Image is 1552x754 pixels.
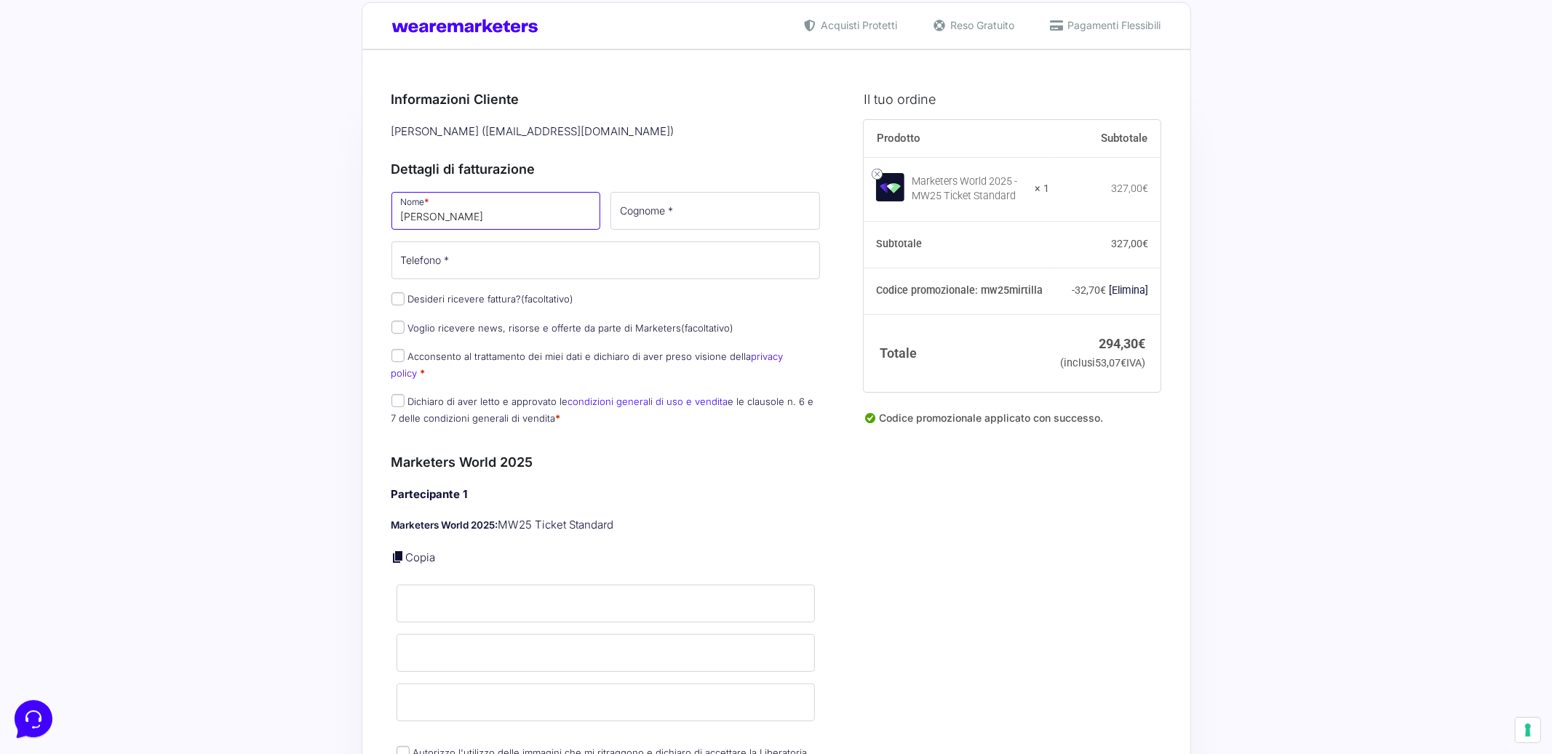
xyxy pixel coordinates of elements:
bdi: 327,00 [1111,238,1148,249]
img: Marketers World 2025 - MW25 Ticket Standard [876,173,904,201]
img: dark [23,81,52,111]
label: Voglio ricevere news, risorse e offerte da parte di Marketers [391,322,734,334]
button: Home [12,467,101,500]
span: (facoltativo) [522,293,574,305]
input: Cerca un articolo... [33,212,238,226]
input: Acconsento al trattamento dei miei dati e dichiaro di aver preso visione dellaprivacy policy [391,349,405,362]
div: [PERSON_NAME] ( [EMAIL_ADDRESS][DOMAIN_NAME] ) [386,120,826,144]
h4: Partecipante 1 [391,486,821,503]
iframe: Customerly Messenger Launcher [12,697,55,741]
span: € [1100,284,1106,296]
img: dark [70,81,99,111]
h3: Marketers World 2025 [391,452,821,472]
span: Trova una risposta [23,180,114,192]
h3: Informazioni Cliente [391,89,821,109]
button: Inizia una conversazione [23,122,268,151]
strong: × 1 [1035,182,1049,196]
label: Desideri ricevere fattura? [391,293,574,305]
p: Messaggi [126,487,165,500]
span: 32,70 [1075,284,1106,296]
button: Aiuto [190,467,279,500]
p: MW25 Ticket Standard [391,517,821,534]
span: € [1142,238,1148,249]
small: (inclusi IVA) [1060,357,1145,369]
input: Desideri ricevere fattura?(facoltativo) [391,292,405,305]
span: Inizia una conversazione [95,131,215,143]
span: 53,07 [1095,357,1126,369]
button: Messaggi [101,467,191,500]
span: € [1138,336,1145,351]
input: Telefono * [391,241,821,279]
a: Copia [406,550,436,564]
span: Le tue conversazioni [23,58,124,70]
div: Codice promozionale applicato con successo. [864,410,1161,438]
label: Dichiaro di aver letto e approvato le e le clausole n. 6 e 7 delle condizioni generali di vendita [391,396,814,424]
span: Reso Gratuito [947,17,1015,33]
bdi: 327,00 [1111,183,1148,194]
input: Dichiaro di aver letto e approvato lecondizioni generali di uso e venditae le clausole n. 6 e 7 d... [391,394,405,407]
h3: Dettagli di fatturazione [391,159,821,179]
bdi: 294,30 [1099,336,1145,351]
div: Marketers World 2025 - MW25 Ticket Standard [912,175,1025,204]
a: condizioni generali di uso e vendita [568,396,728,407]
label: Acconsento al trattamento dei miei dati e dichiaro di aver preso visione della [391,350,784,379]
span: € [1121,357,1126,369]
th: Subtotale [1049,120,1161,158]
span: Acquisti Protetti [818,17,898,33]
span: Pagamenti Flessibili [1064,17,1161,33]
a: Apri Centro Assistenza [155,180,268,192]
input: Voglio ricevere news, risorse e offerte da parte di Marketers(facoltativo) [391,321,405,334]
h3: Il tuo ordine [864,89,1161,109]
input: Nome * [391,192,601,230]
p: Home [44,487,68,500]
img: dark [47,81,76,111]
a: Rimuovi il codice promozionale mw25mirtilla [1109,284,1148,296]
span: (facoltativo) [682,322,734,334]
td: - [1049,268,1161,314]
span: € [1142,183,1148,194]
th: Codice promozionale: mw25mirtilla [864,268,1049,314]
h2: Ciao da Marketers 👋 [12,12,244,35]
th: Subtotale [864,222,1049,268]
input: Cognome * [610,192,820,230]
a: Copia i dettagli dell'acquirente [391,550,406,564]
th: Totale [864,314,1049,392]
th: Prodotto [864,120,1049,158]
strong: Marketers World 2025: [391,519,498,531]
p: Aiuto [224,487,245,500]
button: Le tue preferenze relative al consenso per le tecnologie di tracciamento [1516,718,1540,742]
